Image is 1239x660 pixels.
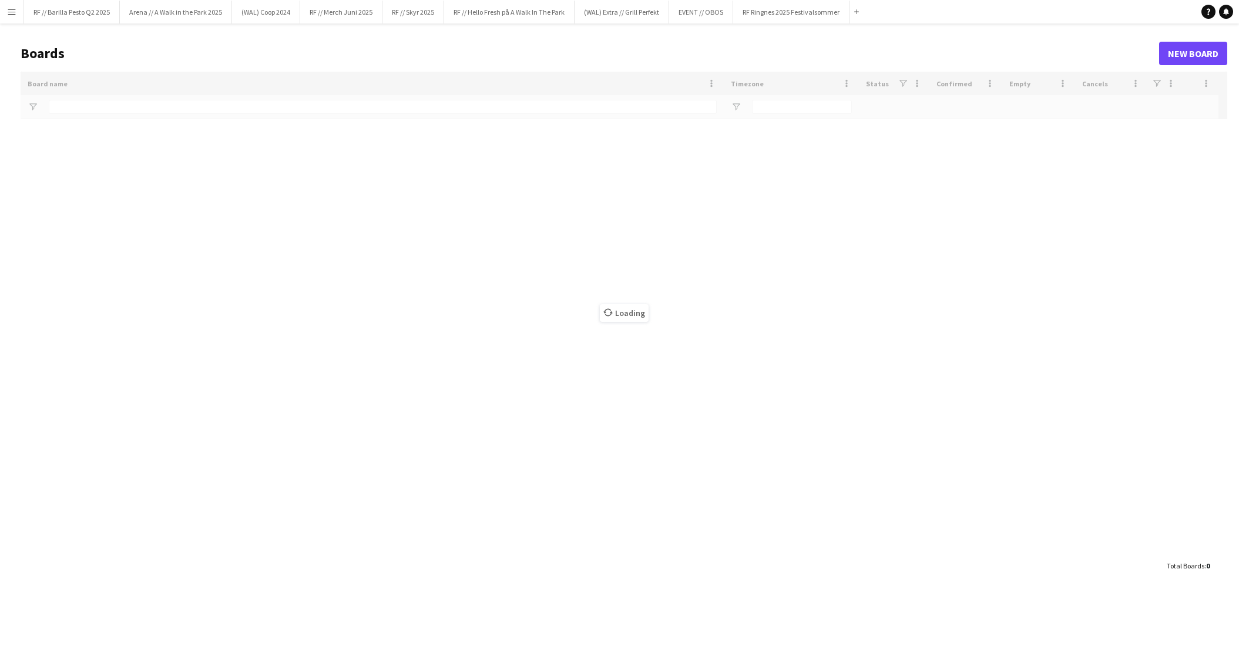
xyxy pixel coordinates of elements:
[232,1,300,23] button: (WAL) Coop 2024
[1206,561,1210,570] span: 0
[382,1,444,23] button: RF // Skyr 2025
[669,1,733,23] button: EVENT // OBOS
[120,1,232,23] button: Arena // A Walk in the Park 2025
[575,1,669,23] button: (WAL) Extra // Grill Perfekt
[21,45,1159,62] h1: Boards
[1167,561,1204,570] span: Total Boards
[1159,42,1227,65] a: New Board
[300,1,382,23] button: RF // Merch Juni 2025
[444,1,575,23] button: RF // Hello Fresh på A Walk In The Park
[733,1,849,23] button: RF Ringnes 2025 Festivalsommer
[1167,554,1210,577] div: :
[600,304,649,322] span: Loading
[24,1,120,23] button: RF // Barilla Pesto Q2 2025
